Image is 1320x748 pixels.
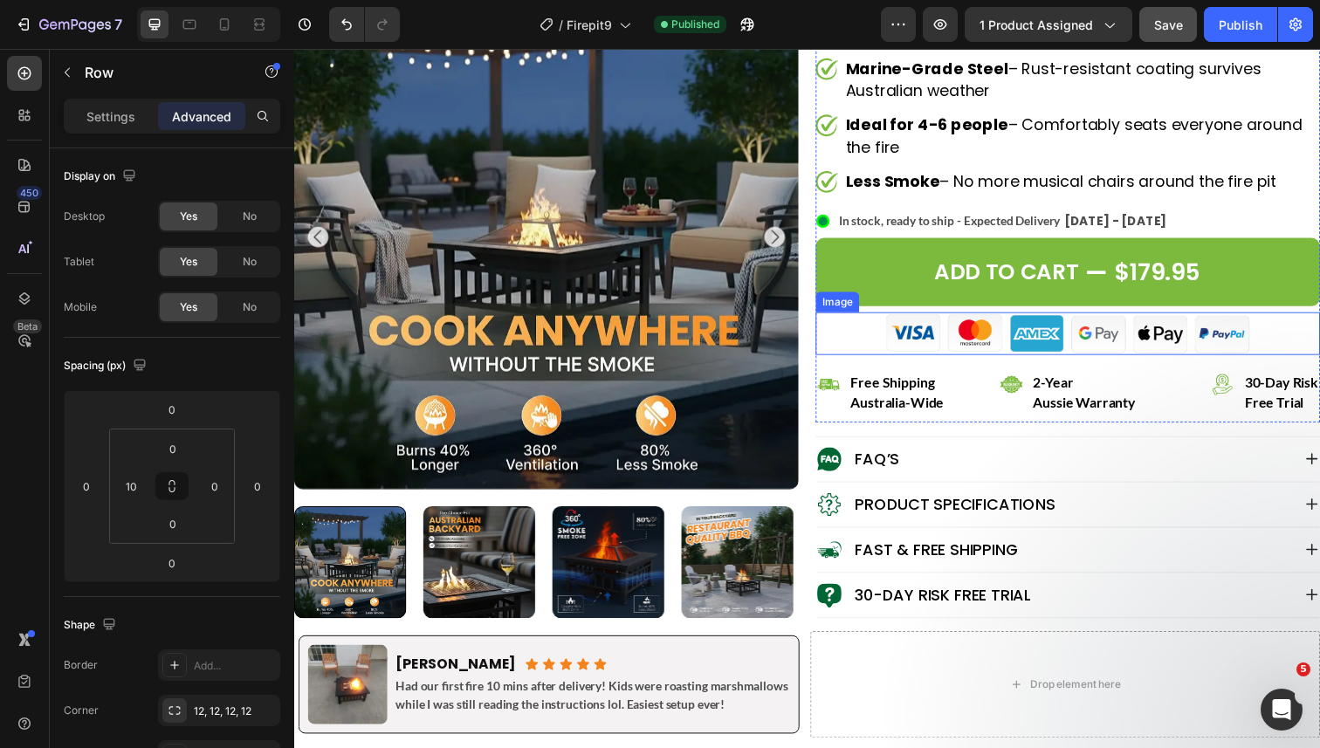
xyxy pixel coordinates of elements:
div: Drop element here [752,642,844,656]
p: Row [85,62,233,83]
input: 0px [155,436,190,462]
input: 0 [73,473,100,499]
img: gempages_547690386714264668-04e0f6cb-e916-494f-8a88-16ea0d0f9f67.png [594,270,987,313]
span: [DATE] - [DATE] [786,168,890,185]
p: – Comfortably seats everyone around the fire [563,67,1045,113]
div: Add... [194,658,276,674]
span: Yes [180,209,197,224]
div: Image [536,251,574,267]
button: Add to cart [533,194,1048,264]
input: 0px [202,473,228,499]
span: No [243,209,257,224]
strong: [PERSON_NAME] [104,619,227,639]
p: – No more musical chairs around the fire pit [563,125,1045,148]
span: Yes [180,254,197,270]
p: Fast & Free Shipping [573,501,739,524]
button: 7 [7,7,130,42]
p: Advanced [172,107,231,126]
p: Product Specifications [573,455,777,477]
iframe: Intercom live chat [1261,689,1303,731]
button: Carousel Next Arrow [480,182,501,203]
span: 1 product assigned [980,16,1093,34]
span: Save [1154,17,1183,32]
div: Undo/Redo [329,7,400,42]
strong: Ideal for 4-6 people [563,67,729,89]
strong: Marine-Grade Steel [563,10,729,31]
span: Yes [180,299,197,315]
div: 450 [17,186,42,200]
p: 30-day risk [971,333,1046,349]
p: 2-year [755,333,860,349]
div: Border [64,657,98,673]
div: Publish [1219,16,1262,34]
p: 30-Day Risk Free Trial [573,547,753,570]
iframe: Design area [294,49,1320,748]
div: Display on [64,165,140,189]
p: aussie warranty [755,353,860,370]
p: FAQ’s [573,408,618,431]
span: 5 [1296,662,1310,676]
div: 12, 12, 12, 12 [194,703,276,719]
input: 10px [118,473,144,499]
span: / [559,16,563,34]
p: free shipping [568,333,663,349]
div: $179.95 [837,216,927,242]
input: 0 [244,473,271,499]
strong: Less Smoke [563,125,659,147]
button: Save [1139,7,1197,42]
div: Spacing (px) [64,354,150,378]
div: Add to cart [654,216,801,241]
span: In stock, ready to ship - Expected Delivery [556,168,782,183]
div: Mobile [64,299,97,315]
p: – Rust-resistant coating survives Australian weather [563,10,1045,55]
span: Firepit9 [567,16,612,34]
p: free trial [971,353,1046,370]
div: Shape [64,614,120,637]
button: Publish [1204,7,1277,42]
span: No [243,299,257,315]
div: Beta [13,319,42,333]
p: 7 [114,14,122,35]
p: australia-wide [568,353,663,370]
div: Desktop [64,209,105,224]
span: Published [671,17,719,32]
p: Settings [86,107,135,126]
div: Tablet [64,254,94,270]
input: 0px [155,511,190,537]
div: Corner [64,703,99,718]
span: No [243,254,257,270]
p: Had our first fire 10 mins after delivery! Kids were roasting marshmallows while I was still read... [104,642,505,679]
button: 1 product assigned [965,7,1132,42]
img: gempages_547690386714264668-13e20436-3aca-4fb3-b7c1-26612640b26c.webp [14,609,95,690]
